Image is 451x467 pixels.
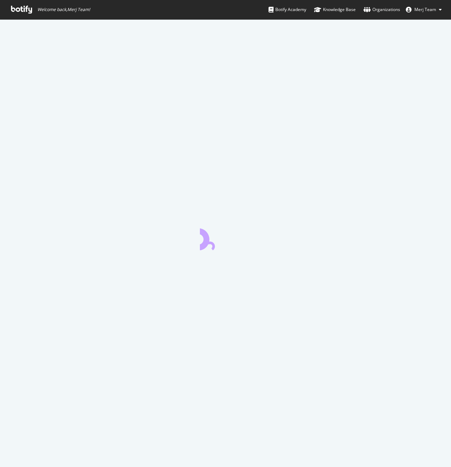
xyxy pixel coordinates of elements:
div: animation [200,225,251,250]
button: Merj Team [400,4,447,15]
span: Welcome back, Merj Team ! [37,7,90,12]
div: Organizations [364,6,400,13]
div: Botify Academy [269,6,306,13]
div: Knowledge Base [314,6,356,13]
span: Merj Team [414,6,436,12]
